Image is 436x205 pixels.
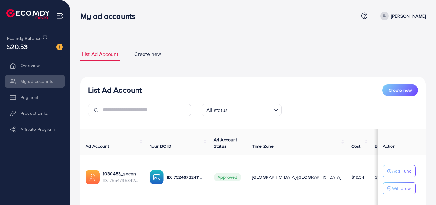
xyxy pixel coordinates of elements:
span: Ecomdy Balance [7,35,42,42]
div: <span class='underline'>1030483_second ad account_1758974072967</span></br>7554735842162393106 [103,170,139,184]
span: ID: 7554735842162393106 [103,177,139,184]
img: ic-ba-acc.ded83a64.svg [150,170,164,184]
h3: List Ad Account [88,85,142,95]
img: logo [6,9,50,19]
a: [PERSON_NAME] [378,12,426,20]
img: menu [56,12,64,20]
span: All status [205,106,229,115]
h3: My ad accounts [80,12,140,21]
span: Create new [389,87,412,93]
input: Search for option [230,104,271,115]
p: [PERSON_NAME] [391,12,426,20]
span: Cost [351,143,361,149]
p: ID: 7524673241131335681 [167,173,203,181]
a: 1030483_second ad account_1758974072967 [103,170,139,177]
div: Search for option [202,104,282,116]
span: Ad Account Status [214,137,237,149]
span: $20.53 [7,42,28,51]
button: Withdraw [383,182,416,194]
img: image [56,44,63,50]
span: Your BC ID [150,143,172,149]
button: Add Fund [383,165,416,177]
img: ic-ads-acc.e4c84228.svg [86,170,100,184]
span: [GEOGRAPHIC_DATA]/[GEOGRAPHIC_DATA] [252,174,341,180]
p: Add Fund [392,167,412,175]
span: Ad Account [86,143,109,149]
span: Approved [214,173,241,181]
span: $19.34 [351,174,365,180]
button: Create new [382,84,418,96]
span: Action [383,143,396,149]
span: Create new [134,51,161,58]
span: List Ad Account [82,51,118,58]
p: Withdraw [392,185,411,192]
span: Time Zone [252,143,274,149]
